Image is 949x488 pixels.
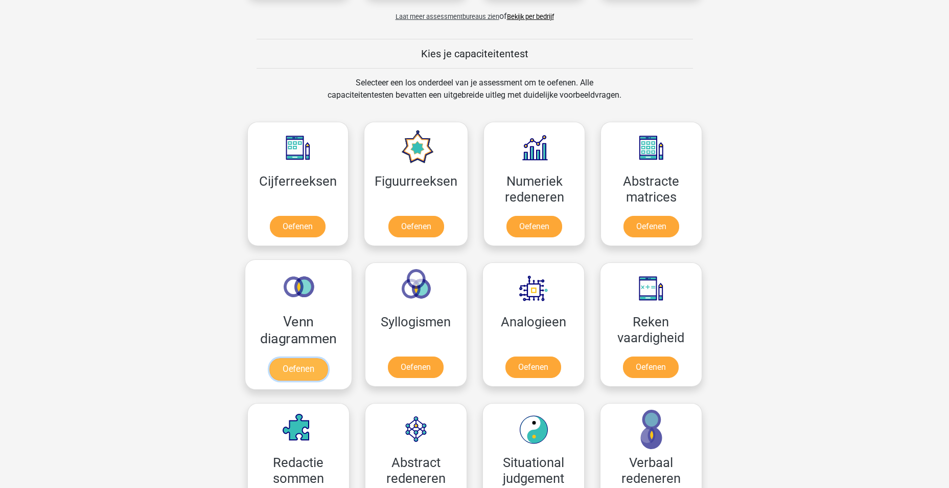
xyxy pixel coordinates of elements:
[257,48,693,60] h5: Kies je capaciteitentest
[505,357,561,378] a: Oefenen
[506,216,562,237] a: Oefenen
[507,13,554,20] a: Bekijk per bedrijf
[318,77,631,114] div: Selecteer een los onderdeel van je assessment om te oefenen. Alle capaciteitentesten bevatten een...
[270,216,326,237] a: Oefenen
[623,357,679,378] a: Oefenen
[388,357,444,378] a: Oefenen
[623,216,679,237] a: Oefenen
[388,216,444,237] a: Oefenen
[396,13,499,20] span: Laat meer assessmentbureaus zien
[240,2,710,23] div: of
[269,358,327,381] a: Oefenen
